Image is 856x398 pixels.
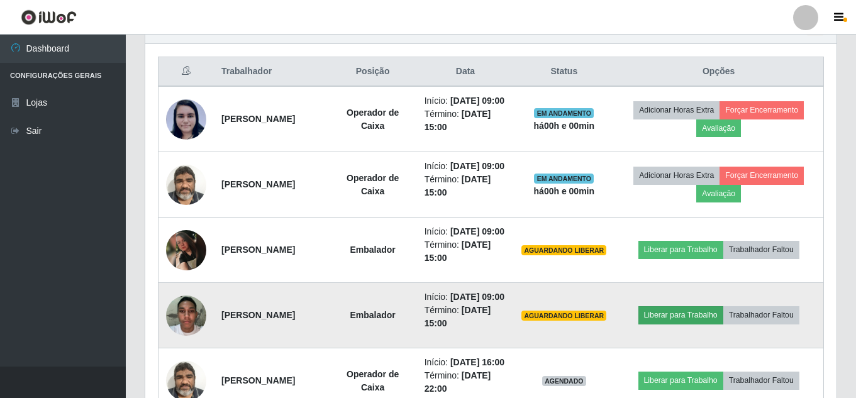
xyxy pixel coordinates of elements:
[221,245,295,255] strong: [PERSON_NAME]
[347,108,399,131] strong: Operador de Caixa
[534,108,594,118] span: EM ANDAMENTO
[166,99,206,140] img: 1628255605382.jpeg
[723,372,799,389] button: Trabalhador Faltou
[638,306,723,324] button: Liberar para Trabalho
[514,57,614,87] th: Status
[534,186,595,196] strong: há 00 h e 00 min
[720,101,804,119] button: Forçar Encerramento
[329,57,417,87] th: Posição
[214,57,329,87] th: Trabalhador
[417,57,514,87] th: Data
[633,101,720,119] button: Adicionar Horas Extra
[347,173,399,196] strong: Operador de Caixa
[696,119,741,137] button: Avaliação
[542,376,586,386] span: AGENDADO
[425,238,507,265] li: Término:
[425,94,507,108] li: Início:
[350,245,395,255] strong: Embalador
[638,372,723,389] button: Liberar para Trabalho
[450,161,504,171] time: [DATE] 09:00
[350,310,395,320] strong: Embalador
[425,108,507,134] li: Término:
[425,304,507,330] li: Término:
[347,369,399,392] strong: Operador de Caixa
[534,121,595,131] strong: há 00 h e 00 min
[221,114,295,124] strong: [PERSON_NAME]
[614,57,823,87] th: Opções
[720,167,804,184] button: Forçar Encerramento
[221,375,295,385] strong: [PERSON_NAME]
[723,306,799,324] button: Trabalhador Faltou
[221,179,295,189] strong: [PERSON_NAME]
[450,292,504,302] time: [DATE] 09:00
[221,310,295,320] strong: [PERSON_NAME]
[166,289,206,342] img: 1752181822645.jpeg
[450,96,504,106] time: [DATE] 09:00
[633,167,720,184] button: Adicionar Horas Extra
[425,290,507,304] li: Início:
[425,225,507,238] li: Início:
[425,369,507,395] li: Término:
[21,9,77,25] img: CoreUI Logo
[425,356,507,369] li: Início:
[534,174,594,184] span: EM ANDAMENTO
[450,226,504,236] time: [DATE] 09:00
[521,245,606,255] span: AGUARDANDO LIBERAR
[450,357,504,367] time: [DATE] 16:00
[166,230,206,270] img: 1610066289915.jpeg
[521,311,606,321] span: AGUARDANDO LIBERAR
[638,241,723,258] button: Liberar para Trabalho
[166,158,206,211] img: 1625107347864.jpeg
[696,185,741,202] button: Avaliação
[723,241,799,258] button: Trabalhador Faltou
[425,160,507,173] li: Início:
[425,173,507,199] li: Término:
